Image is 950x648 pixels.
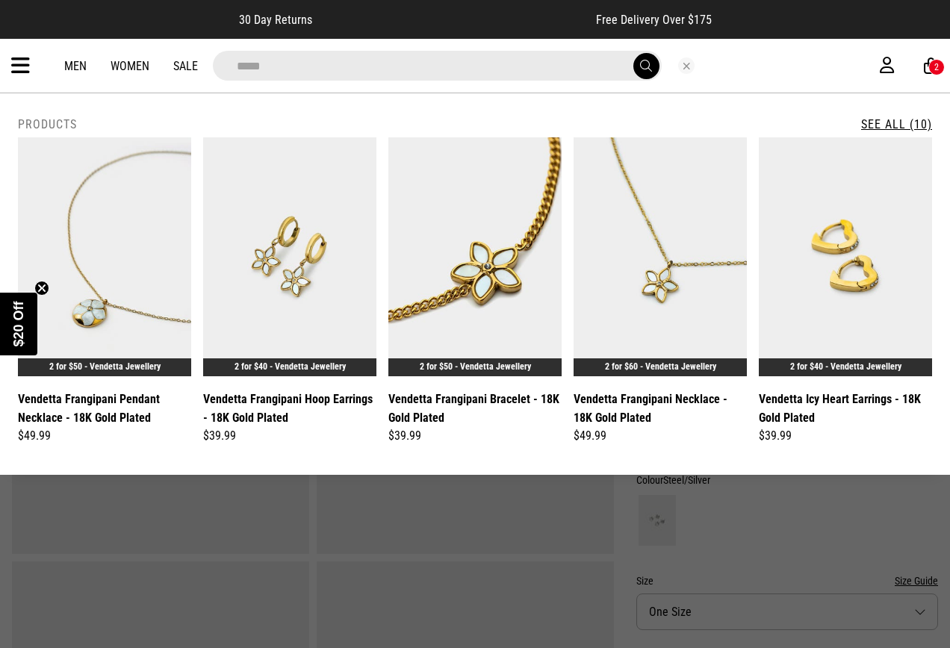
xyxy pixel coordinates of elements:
a: 2 for $50 - Vendetta Jewellery [49,361,161,372]
a: 2 for $60 - Vendetta Jewellery [605,361,716,372]
a: Vendetta Frangipani Pendant Necklace - 18K Gold Plated [18,390,191,427]
a: Vendetta Frangipani Necklace - 18K Gold Plated [574,390,747,427]
span: Free Delivery Over $175 [596,13,712,27]
div: $39.99 [203,427,376,445]
h2: Products [18,117,77,131]
a: Vendetta Frangipani Hoop Earrings - 18K Gold Plated [203,390,376,427]
a: See All (10) [861,117,932,131]
a: 2 for $40 - Vendetta Jewellery [790,361,901,372]
button: Close teaser [34,281,49,296]
a: Women [111,59,149,73]
a: 2 for $40 - Vendetta Jewellery [235,361,346,372]
div: $49.99 [18,427,191,445]
img: Vendetta Frangipani Necklace - 18k Gold Plated in Gold [574,137,747,376]
img: Vendetta Frangipani Bracelet - 18k Gold Plated in Gold [388,137,562,376]
div: $49.99 [574,427,747,445]
a: Vendetta Frangipani Bracelet - 18K Gold Plated [388,390,562,427]
button: Open LiveChat chat widget [12,6,57,51]
img: Vendetta Frangipani Pendant Necklace - 18k Gold Plated in Gold [18,137,191,376]
span: $20 Off [11,301,26,346]
div: $39.99 [388,427,562,445]
img: Vendetta Icy Heart Earrings - 18k Gold Plated in Gold [759,137,932,376]
button: Close search [678,57,695,74]
img: Vendetta Frangipani Hoop Earrings - 18k Gold Plated in Gold [203,137,376,376]
span: 30 Day Returns [239,13,312,27]
a: Men [64,59,87,73]
a: Sale [173,59,198,73]
iframe: Customer reviews powered by Trustpilot [342,12,566,27]
a: Vendetta Icy Heart Earrings - 18K Gold Plated [759,390,932,427]
div: 2 [934,62,939,72]
div: $39.99 [759,427,932,445]
a: 2 for $50 - Vendetta Jewellery [420,361,531,372]
a: 2 [924,58,938,74]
